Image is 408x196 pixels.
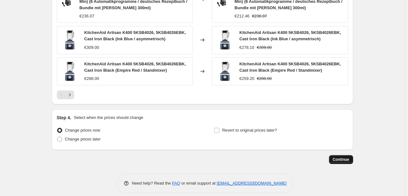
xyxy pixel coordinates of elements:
[222,128,277,133] span: Revert to original prices later?
[172,181,180,186] a: FAQ
[234,13,249,19] div: €212.46
[132,181,172,186] span: Need help? Read the
[240,62,341,73] span: KitchenAid Artisan K400 5KSB4026, 5KSB4026EBK, Cast Iron Black (Empire Red / Standmixer)
[215,62,234,81] img: 519aaENJLKL_80x.jpg
[65,137,101,141] span: Change prices later
[257,75,272,82] strike: €288.00
[333,157,349,162] span: Continue
[84,30,186,41] span: KitchenAid Artisan K400 5KSB4026, 5KSB4026EBK, Cast Iron Black (Ink Blue / asymmetrisch)
[60,62,79,81] img: 519aaENJLKL_80x.jpg
[257,44,272,51] strike: €309.00
[215,30,234,49] img: 519aaENJLKL_80x.jpg
[60,30,79,49] img: 519aaENJLKL_80x.jpg
[217,181,286,186] a: [EMAIL_ADDRESS][DOMAIN_NAME]
[74,114,143,121] p: Select when the prices should change
[57,90,74,99] nav: Pagination
[84,44,99,51] div: €309.00
[240,44,254,51] div: €278.10
[240,75,254,82] div: €259.20
[84,62,186,73] span: KitchenAid Artisan K400 5KSB4026, 5KSB4026EBK, Cast Iron Black (Empire Red / Standmixer)
[84,75,99,82] div: €288.00
[329,155,353,164] button: Continue
[180,181,217,186] span: or email support at
[65,90,74,99] button: Next
[252,13,267,19] strike: €236.07
[57,114,71,121] h2: Step 4.
[65,128,100,133] span: Change prices now
[79,13,94,19] div: €236.07
[240,30,341,41] span: KitchenAid Artisan K400 5KSB4026, 5KSB4026EBK, Cast Iron Black (Ink Blue / asymmetrisch)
